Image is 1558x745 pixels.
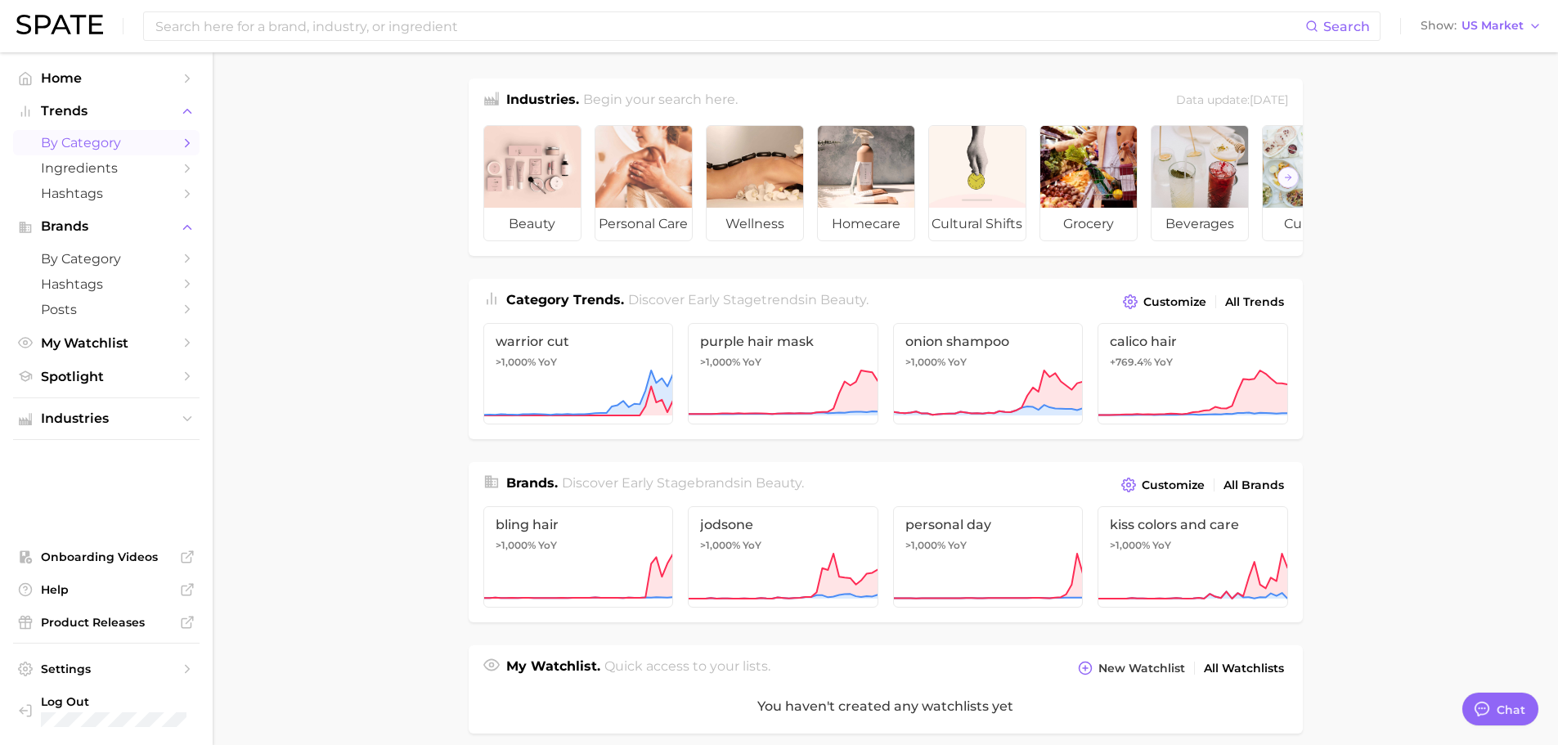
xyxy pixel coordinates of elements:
span: Search [1323,19,1370,34]
span: warrior cut [496,334,662,349]
a: Hashtags [13,272,200,297]
a: Hashtags [13,181,200,206]
span: Brands [41,219,172,234]
span: >1,000% [700,356,740,368]
a: by Category [13,130,200,155]
span: YoY [1154,356,1173,369]
a: by Category [13,246,200,272]
button: Customize [1117,473,1208,496]
span: YoY [948,356,967,369]
a: Product Releases [13,610,200,635]
span: YoY [743,539,761,552]
button: New Watchlist [1074,657,1188,680]
a: All Brands [1219,474,1288,496]
a: Onboarding Videos [13,545,200,569]
span: >1,000% [905,356,945,368]
span: YoY [1152,539,1171,552]
a: onion shampoo>1,000% YoY [893,323,1084,424]
span: Product Releases [41,615,172,630]
span: beauty [484,208,581,240]
span: personal day [905,517,1071,532]
span: beauty [756,475,801,491]
span: jodsone [700,517,866,532]
h1: Industries. [506,90,579,112]
a: Log out. Currently logged in with e-mail spencer.azure@swansonhealth.com. [13,689,200,732]
span: beauty [820,292,866,307]
a: cultural shifts [928,125,1026,241]
span: Industries [41,411,172,426]
span: personal care [595,208,692,240]
a: All Trends [1221,291,1288,313]
span: Brands . [506,475,558,491]
a: grocery [1039,125,1138,241]
a: personal day>1,000% YoY [893,506,1084,608]
span: Customize [1143,295,1206,309]
span: bling hair [496,517,662,532]
img: SPATE [16,15,103,34]
button: Trends [13,99,200,123]
a: Help [13,577,200,602]
a: wellness [706,125,804,241]
span: My Watchlist [41,335,172,351]
span: calico hair [1110,334,1276,349]
h2: Quick access to your lists. [604,657,770,680]
button: Industries [13,406,200,431]
button: Scroll Right [1277,167,1299,188]
a: warrior cut>1,000% YoY [483,323,674,424]
button: Brands [13,214,200,239]
a: Spotlight [13,364,200,389]
span: Discover Early Stage brands in . [562,475,804,491]
span: >1,000% [905,539,945,551]
span: >1,000% [496,356,536,368]
span: Hashtags [41,186,172,201]
span: >1,000% [700,539,740,551]
a: calico hair+769.4% YoY [1098,323,1288,424]
a: Home [13,65,200,91]
span: Ingredients [41,160,172,176]
span: YoY [538,356,557,369]
a: Posts [13,297,200,322]
span: Onboarding Videos [41,550,172,564]
span: Trends [41,104,172,119]
a: beverages [1151,125,1249,241]
span: kiss colors and care [1110,517,1276,532]
span: New Watchlist [1098,662,1185,675]
span: culinary [1263,208,1359,240]
span: YoY [743,356,761,369]
span: homecare [818,208,914,240]
a: purple hair mask>1,000% YoY [688,323,878,424]
span: grocery [1040,208,1137,240]
span: Hashtags [41,276,172,292]
span: Help [41,582,172,597]
div: You haven't created any watchlists yet [469,680,1303,734]
span: All Trends [1225,295,1284,309]
a: bling hair>1,000% YoY [483,506,674,608]
span: by Category [41,135,172,150]
span: Customize [1142,478,1205,492]
span: YoY [538,539,557,552]
span: Home [41,70,172,86]
button: Customize [1119,290,1210,313]
a: Ingredients [13,155,200,181]
div: Data update: [DATE] [1176,90,1288,112]
a: Settings [13,657,200,681]
a: kiss colors and care>1,000% YoY [1098,506,1288,608]
a: personal care [595,125,693,241]
span: All Watchlists [1204,662,1284,675]
span: onion shampoo [905,334,1071,349]
a: All Watchlists [1200,657,1288,680]
a: jodsone>1,000% YoY [688,506,878,608]
span: Category Trends . [506,292,624,307]
span: wellness [707,208,803,240]
span: YoY [948,539,967,552]
span: beverages [1152,208,1248,240]
a: homecare [817,125,915,241]
button: ShowUS Market [1417,16,1546,37]
span: Spotlight [41,369,172,384]
span: cultural shifts [929,208,1026,240]
span: All Brands [1224,478,1284,492]
span: Log Out [41,694,248,709]
a: My Watchlist [13,330,200,356]
a: beauty [483,125,581,241]
span: Discover Early Stage trends in . [628,292,869,307]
